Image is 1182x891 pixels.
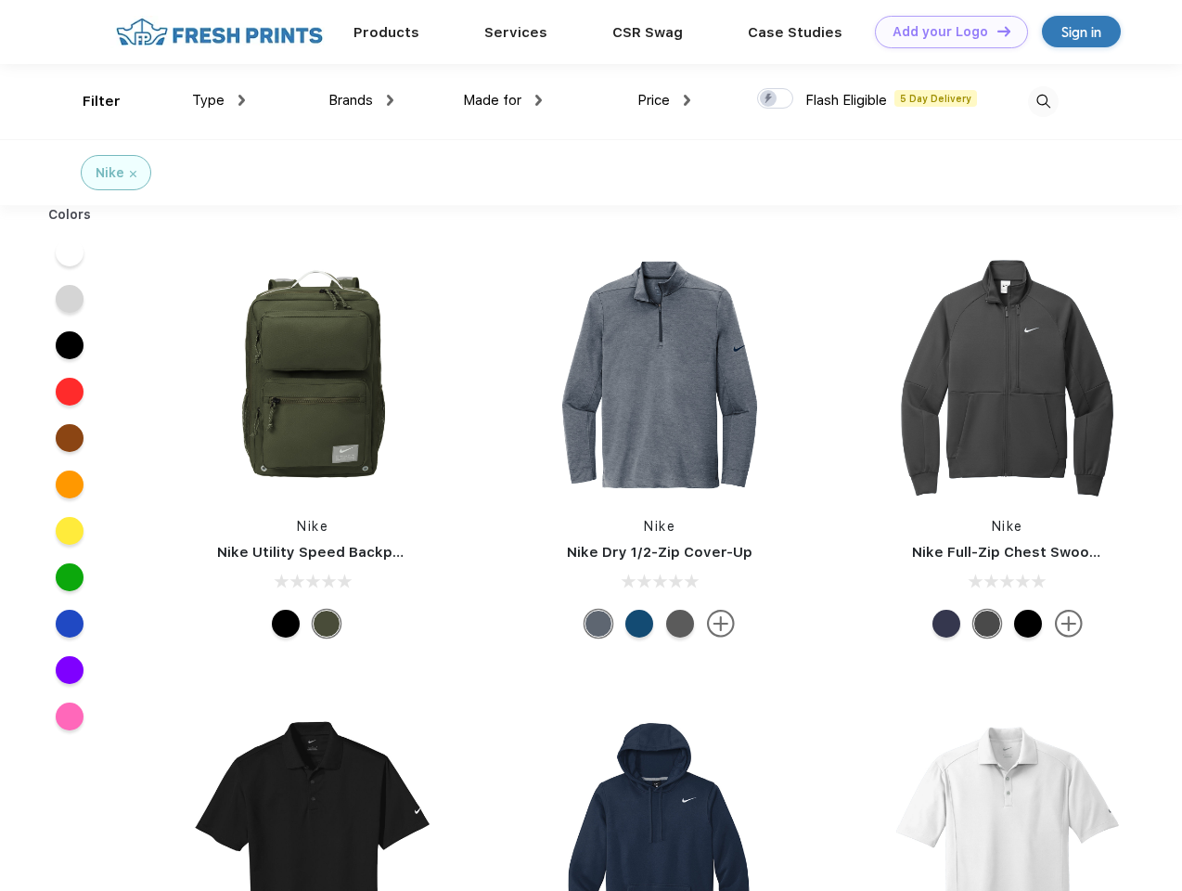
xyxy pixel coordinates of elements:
[625,610,653,638] div: Gym Blue
[666,610,694,638] div: Black Heather
[1028,86,1059,117] img: desktop_search.svg
[684,95,690,106] img: dropdown.png
[884,252,1131,498] img: func=resize&h=266
[297,519,328,534] a: Nike
[992,519,1023,534] a: Nike
[893,24,988,40] div: Add your Logo
[34,205,106,225] div: Colors
[189,252,436,498] img: func=resize&h=266
[313,610,340,638] div: Cargo Khaki
[912,544,1159,561] a: Nike Full-Zip Chest Swoosh Jacket
[238,95,245,106] img: dropdown.png
[535,95,542,106] img: dropdown.png
[997,26,1010,36] img: DT
[1042,16,1121,47] a: Sign in
[353,24,419,41] a: Products
[894,90,977,107] span: 5 Day Delivery
[484,24,547,41] a: Services
[644,519,675,534] a: Nike
[585,610,612,638] div: Navy Heather
[1055,610,1083,638] img: more.svg
[707,610,735,638] img: more.svg
[612,24,683,41] a: CSR Swag
[96,163,124,183] div: Nike
[637,92,670,109] span: Price
[328,92,373,109] span: Brands
[1014,610,1042,638] div: Black
[567,544,752,561] a: Nike Dry 1/2-Zip Cover-Up
[932,610,960,638] div: Midnight Navy
[387,95,393,106] img: dropdown.png
[83,91,121,112] div: Filter
[130,171,136,177] img: filter_cancel.svg
[110,16,328,48] img: fo%20logo%202.webp
[536,252,783,498] img: func=resize&h=266
[272,610,300,638] div: Black
[805,92,887,109] span: Flash Eligible
[973,610,1001,638] div: Anthracite
[463,92,521,109] span: Made for
[217,544,418,561] a: Nike Utility Speed Backpack
[192,92,225,109] span: Type
[1061,21,1101,43] div: Sign in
